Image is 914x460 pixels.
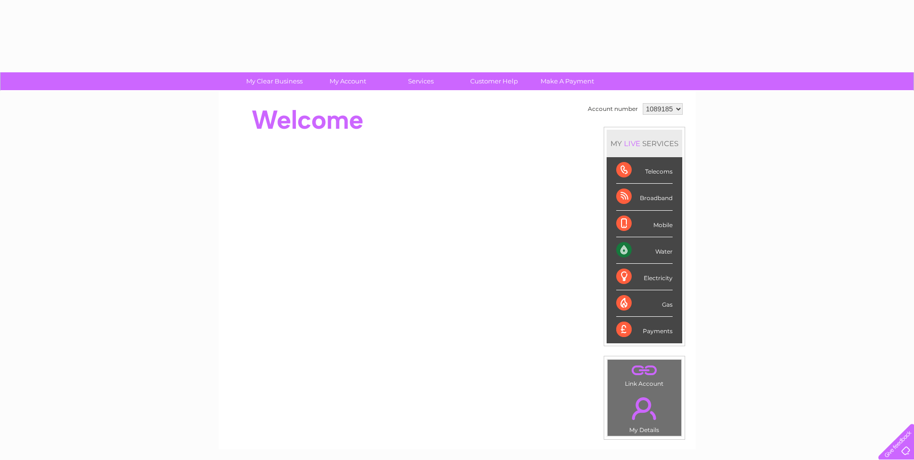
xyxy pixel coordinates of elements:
a: Services [381,72,461,90]
a: Make A Payment [528,72,607,90]
a: Customer Help [454,72,534,90]
div: LIVE [622,139,642,148]
td: Account number [585,101,640,117]
div: Gas [616,290,673,317]
td: My Details [607,389,682,436]
div: MY SERVICES [607,130,682,157]
div: Telecoms [616,157,673,184]
div: Water [616,237,673,264]
a: My Clear Business [235,72,314,90]
a: . [610,392,679,425]
div: Payments [616,317,673,343]
div: Mobile [616,211,673,237]
td: Link Account [607,359,682,390]
a: . [610,362,679,379]
div: Electricity [616,264,673,290]
a: My Account [308,72,387,90]
div: Broadband [616,184,673,210]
